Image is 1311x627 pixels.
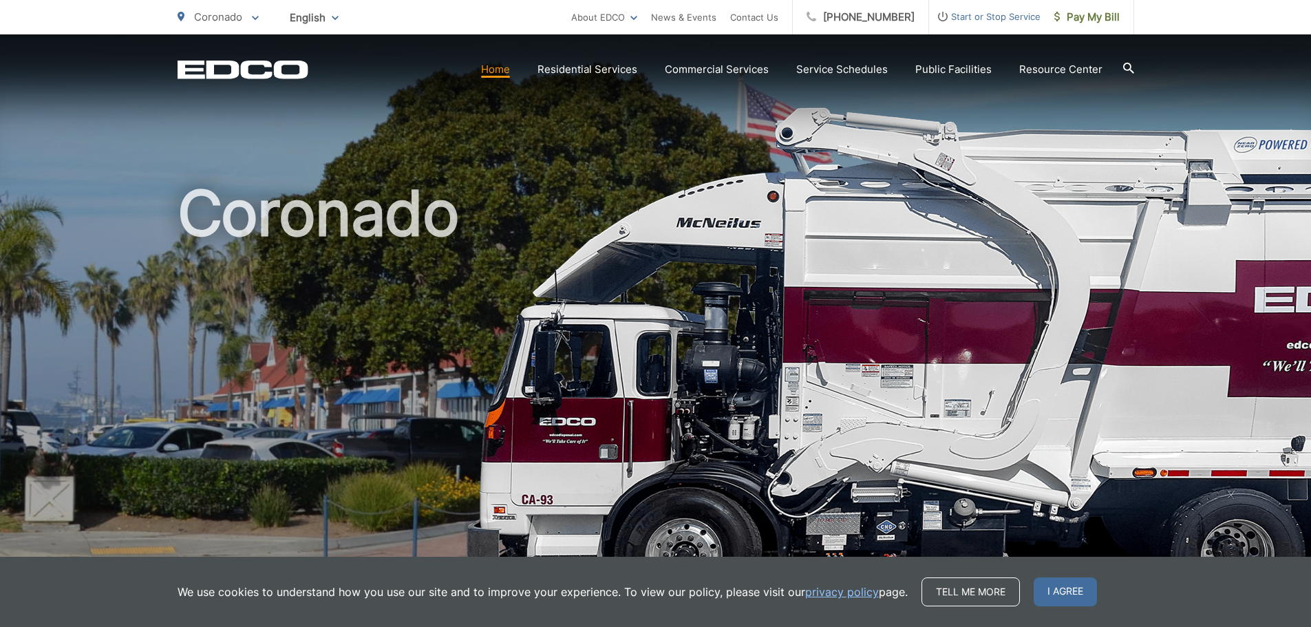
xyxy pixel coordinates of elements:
a: About EDCO [571,9,637,25]
a: News & Events [651,9,716,25]
a: Contact Us [730,9,778,25]
span: I agree [1034,577,1097,606]
a: Residential Services [537,61,637,78]
a: Tell me more [921,577,1020,606]
span: English [279,6,349,30]
a: Commercial Services [665,61,769,78]
h1: Coronado [178,179,1134,615]
a: Public Facilities [915,61,992,78]
a: privacy policy [805,584,879,600]
span: Pay My Bill [1054,9,1120,25]
span: Coronado [194,10,242,23]
a: Home [481,61,510,78]
a: EDCD logo. Return to the homepage. [178,60,308,79]
a: Service Schedules [796,61,888,78]
a: Resource Center [1019,61,1102,78]
p: We use cookies to understand how you use our site and to improve your experience. To view our pol... [178,584,908,600]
